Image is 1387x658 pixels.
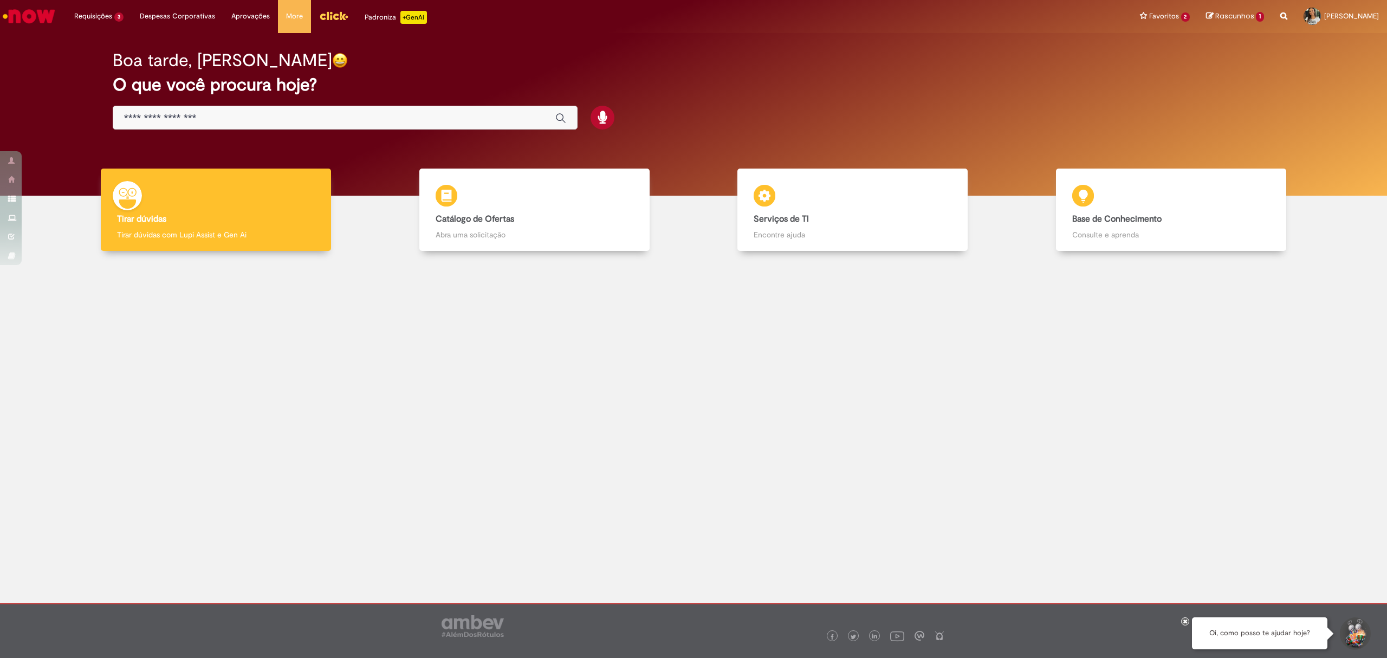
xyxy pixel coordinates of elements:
[1215,11,1254,21] span: Rascunhos
[693,169,1012,251] a: Serviços de TI Encontre ajuda
[375,169,694,251] a: Catálogo de Ofertas Abra uma solicitação
[872,634,877,640] img: logo_footer_linkedin.png
[851,634,856,640] img: logo_footer_twitter.png
[436,229,633,240] p: Abra uma solicitação
[57,169,375,251] a: Tirar dúvidas Tirar dúvidas com Lupi Assist e Gen Ai
[1149,11,1179,22] span: Favoritos
[286,11,303,22] span: More
[754,214,809,224] b: Serviços de TI
[117,214,166,224] b: Tirar dúvidas
[114,12,124,22] span: 3
[754,229,951,240] p: Encontre ajuda
[332,53,348,68] img: happy-face.png
[113,75,1274,94] h2: O que você procura hoje?
[442,615,504,637] img: logo_footer_ambev_rotulo_gray.png
[1072,229,1270,240] p: Consulte e aprenda
[319,8,348,24] img: click_logo_yellow_360x200.png
[231,11,270,22] span: Aprovações
[1338,617,1371,650] button: Iniciar Conversa de Suporte
[1206,11,1264,22] a: Rascunhos
[1192,617,1327,649] div: Oi, como posso te ajudar hoje?
[365,11,427,24] div: Padroniza
[113,51,332,70] h2: Boa tarde, [PERSON_NAME]
[436,214,514,224] b: Catálogo de Ofertas
[890,629,904,643] img: logo_footer_youtube.png
[935,631,944,641] img: logo_footer_naosei.png
[1256,12,1264,22] span: 1
[1324,11,1379,21] span: [PERSON_NAME]
[829,634,835,640] img: logo_footer_facebook.png
[140,11,215,22] span: Despesas Corporativas
[117,229,315,240] p: Tirar dúvidas com Lupi Assist e Gen Ai
[1,5,57,27] img: ServiceNow
[915,631,924,641] img: logo_footer_workplace.png
[1012,169,1331,251] a: Base de Conhecimento Consulte e aprenda
[1072,214,1162,224] b: Base de Conhecimento
[74,11,112,22] span: Requisições
[400,11,427,24] p: +GenAi
[1181,12,1190,22] span: 2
